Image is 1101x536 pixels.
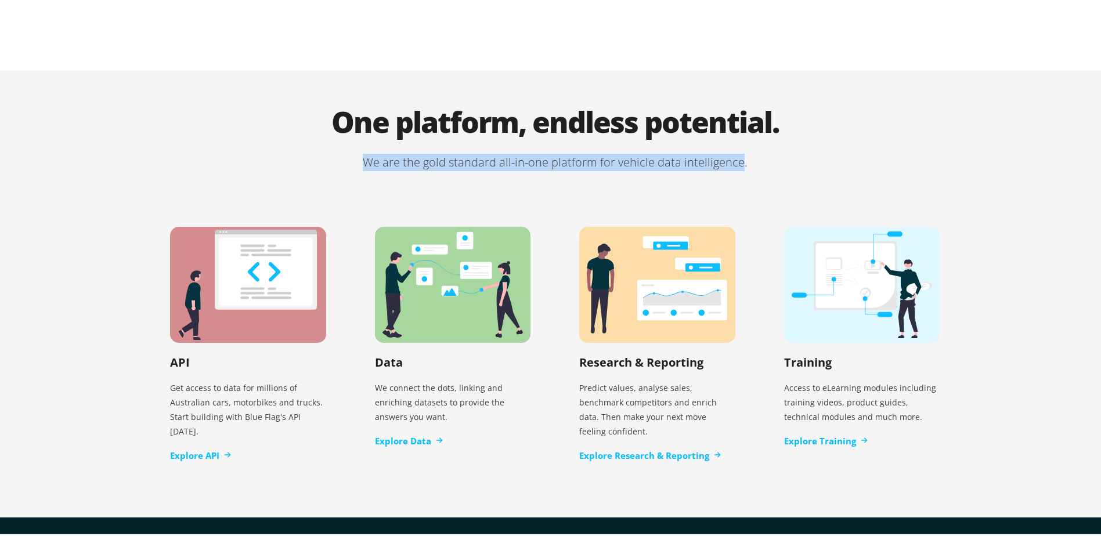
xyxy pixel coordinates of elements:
p: Access to eLearning modules including training videos, product guides, technical modules and much... [784,374,940,426]
h2: Research & Reporting [579,352,703,368]
a: Explore Training [784,432,868,446]
h1: One platform, endless potential. [146,105,964,151]
h2: API [170,352,190,368]
a: Explore Data [375,432,443,446]
p: Get access to data for millions of Australian cars, motorbikes and trucks. Start building with Bl... [170,374,326,441]
h2: Data [375,352,403,368]
h2: Training [784,352,832,368]
p: We connect the dots, linking and enriching datasets to provide the answers you want. [375,374,531,426]
a: Explore API [170,447,231,460]
a: Explore Research & Reporting [579,447,721,460]
p: We are the gold standard all-in-one platform for vehicle data intelligence. [146,151,964,169]
p: Predict values, analyse sales, benchmark competitors and enrich data. Then make your next move fe... [579,374,735,441]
